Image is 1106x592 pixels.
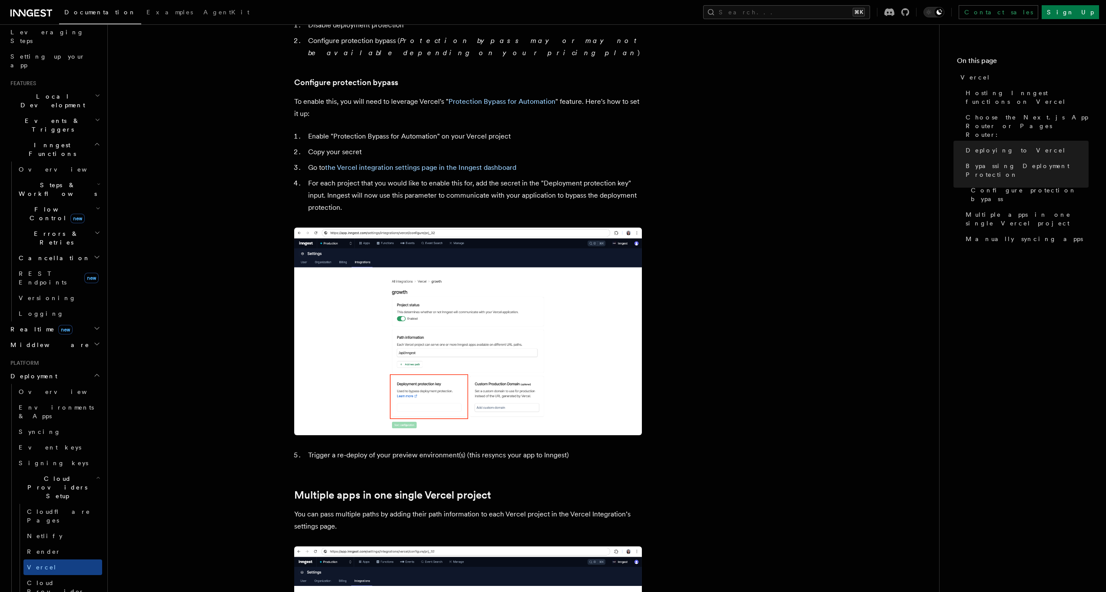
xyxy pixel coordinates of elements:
li: Disable deployment protection [306,19,642,31]
li: Enable "Protection Bypass for Automation" on your Vercel project [306,130,642,142]
button: Cloud Providers Setup [15,471,102,504]
kbd: ⌘K [853,8,865,17]
span: Realtime [7,325,73,334]
div: Inngest Functions [7,162,102,321]
span: Configure protection bypass [971,186,1089,203]
span: Platform [7,360,39,367]
a: Examples [141,3,198,23]
img: A Vercel protection bypass secret added in the Inngest dashboard [294,228,642,435]
span: Syncing [19,428,61,435]
span: Logging [19,310,64,317]
a: Configure protection bypass [967,182,1089,207]
span: Inngest Functions [7,141,94,158]
span: Steps & Workflows [15,181,97,198]
span: Versioning [19,294,76,301]
span: Errors & Retries [15,229,94,247]
button: Cancellation [15,250,102,266]
span: Features [7,80,36,87]
button: Realtimenew [7,321,102,337]
span: Hosting Inngest functions on Vercel [966,89,1089,106]
span: Setting up your app [10,53,85,69]
button: Steps & Workflows [15,177,102,202]
a: REST Endpointsnew [15,266,102,290]
a: Vercel [23,559,102,575]
span: REST Endpoints [19,270,66,286]
span: Overview [19,166,108,173]
a: Setting up your app [7,49,102,73]
span: Local Development [7,92,95,109]
span: Signing keys [19,460,88,466]
a: Hosting Inngest functions on Vercel [962,85,1089,109]
li: For each project that you would like to enable this for, add the secret in the "Deployment protec... [306,177,642,214]
a: Configure protection bypass [294,76,398,89]
a: the Vercel integration settings page in the Inngest dashboard [325,163,516,172]
span: Manually syncing apps [966,235,1083,243]
a: Logging [15,306,102,321]
a: Syncing [15,424,102,440]
h4: On this page [957,56,1089,69]
a: Versioning [15,290,102,306]
span: Overview [19,388,108,395]
a: Cloudflare Pages [23,504,102,528]
span: new [84,273,99,283]
span: new [58,325,73,334]
span: Cloudflare Pages [27,508,90,524]
span: Environments & Apps [19,404,94,420]
span: Bypassing Deployment Protection [966,162,1089,179]
a: Event keys [15,440,102,455]
p: To enable this, you will need to leverage Vercel's " " feature. Here's how to set it up: [294,96,642,120]
a: Render [23,544,102,559]
li: Trigger a re-deploy of your preview environment(s) (this resyncs your app to Inngest) [306,449,642,461]
span: Deploying to Vercel [966,146,1066,155]
button: Inngest Functions [7,137,102,162]
button: Local Development [7,89,102,113]
span: Flow Control [15,205,96,222]
button: Events & Triggers [7,113,102,137]
span: Examples [146,9,193,16]
a: Vercel [957,69,1089,85]
button: Deployment [7,368,102,384]
li: Go to [306,162,642,174]
a: Multiple apps in one single Vercel project [962,207,1089,231]
p: You can pass multiple paths by adding their path information to each Vercel project in the Vercel... [294,508,642,532]
a: Protection Bypass for Automation [448,97,555,106]
em: Protection bypass may or may not be available depending on your pricing plan [308,36,641,57]
a: Choose the Next.js App Router or Pages Router: [962,109,1089,142]
span: Documentation [64,9,136,16]
span: Multiple apps in one single Vercel project [966,210,1089,228]
a: Manually syncing apps [962,231,1089,247]
a: Signing keys [15,455,102,471]
button: Toggle dark mode [923,7,944,17]
span: Deployment [7,372,57,380]
a: Sign Up [1042,5,1099,19]
span: Vercel [960,73,990,82]
li: Configure protection bypass ( ) [306,35,642,59]
button: Flow Controlnew [15,202,102,226]
span: Middleware [7,341,90,349]
span: Vercel [27,564,57,571]
span: Events & Triggers [7,116,95,134]
a: Netlify [23,528,102,544]
span: Event keys [19,444,81,451]
a: Overview [15,384,102,400]
button: Middleware [7,337,102,353]
span: Leveraging Steps [10,29,84,44]
a: Environments & Apps [15,400,102,424]
button: Search...⌘K [703,5,870,19]
span: Choose the Next.js App Router or Pages Router: [966,113,1089,139]
a: Multiple apps in one single Vercel project [294,489,491,501]
a: Leveraging Steps [7,24,102,49]
a: Bypassing Deployment Protection [962,158,1089,182]
span: Netlify [27,532,63,539]
span: new [70,214,85,223]
span: Render [27,548,61,555]
a: Deploying to Vercel [962,142,1089,158]
span: AgentKit [203,9,249,16]
span: Cancellation [15,254,90,262]
a: Contact sales [959,5,1038,19]
a: Overview [15,162,102,177]
li: Copy your secret [306,146,642,158]
button: Errors & Retries [15,226,102,250]
a: Documentation [59,3,141,24]
a: AgentKit [198,3,255,23]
